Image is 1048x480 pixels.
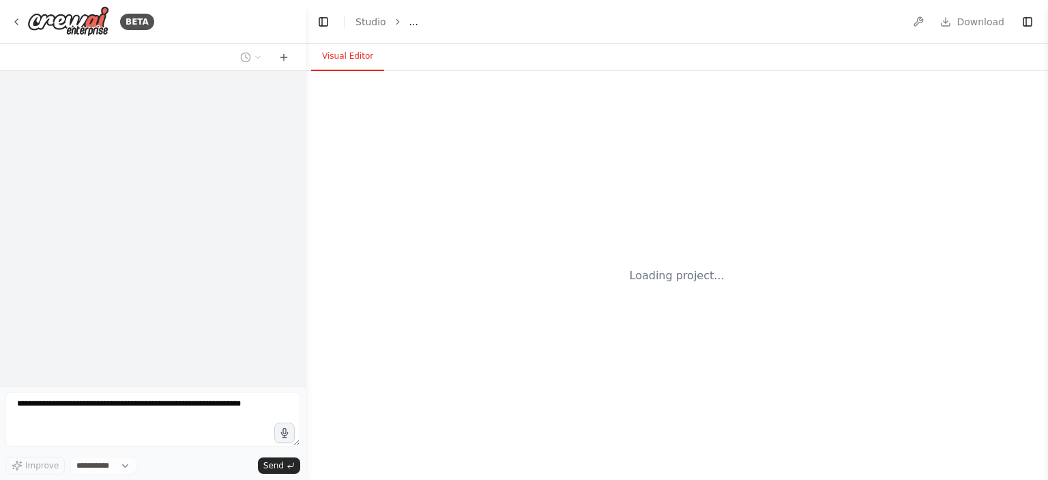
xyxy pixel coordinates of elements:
[311,42,384,71] button: Visual Editor
[27,6,109,37] img: Logo
[273,49,295,66] button: Start a new chat
[5,457,65,475] button: Improve
[274,423,295,443] button: Click to speak your automation idea
[355,15,418,29] nav: breadcrumb
[355,16,386,27] a: Studio
[25,460,59,471] span: Improve
[630,268,725,284] div: Loading project...
[409,15,418,29] span: ...
[1018,12,1037,31] button: Show right sidebar
[235,49,267,66] button: Switch to previous chat
[258,457,300,474] button: Send
[120,14,154,30] div: BETA
[314,12,333,31] button: Hide left sidebar
[263,460,284,471] span: Send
